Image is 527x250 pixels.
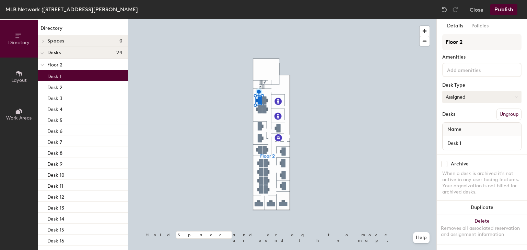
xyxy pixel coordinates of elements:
[442,54,522,60] div: Amenities
[47,115,62,123] p: Desk 5
[47,203,64,211] p: Desk 13
[444,138,520,148] input: Unnamed desk
[442,91,522,103] button: Assigned
[47,72,61,79] p: Desk 1
[11,77,27,83] span: Layout
[441,6,448,13] img: Undo
[467,19,493,33] button: Policies
[47,148,62,156] p: Desk 8
[490,4,517,15] button: Publish
[47,181,63,189] p: Desk 11
[47,104,62,112] p: Desk 4
[47,62,62,68] span: Floor 2
[119,38,122,44] span: 0
[47,236,64,244] p: Desk 16
[6,115,32,121] span: Work Areas
[38,25,128,35] h1: Directory
[116,50,122,55] span: 24
[47,126,62,134] p: Desk 6
[8,40,30,46] span: Directory
[47,137,62,145] p: Desk 7
[413,232,430,243] button: Help
[47,83,62,90] p: Desk 2
[446,65,507,74] input: Add amenities
[442,171,522,195] div: When a desk is archived it's not active in any user-facing features. Your organization is not bil...
[47,159,62,167] p: Desk 9
[442,83,522,88] div: Desk Type
[441,225,523,238] div: Removes all associated reservation and assignment information
[451,161,469,167] div: Archive
[452,6,459,13] img: Redo
[496,109,522,120] button: Ungroup
[443,19,467,33] button: Details
[47,225,64,233] p: Desk 15
[437,214,527,245] button: DeleteRemoves all associated reservation and assignment information
[47,192,64,200] p: Desk 12
[437,201,527,214] button: Duplicate
[470,4,483,15] button: Close
[47,50,61,55] span: Desks
[47,38,65,44] span: Spaces
[47,93,62,101] p: Desk 3
[442,112,455,117] div: Desks
[444,123,465,136] span: Name
[47,214,64,222] p: Desk 14
[5,5,138,14] div: MLB Network ([STREET_ADDRESS][PERSON_NAME]
[47,170,65,178] p: Desk 10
